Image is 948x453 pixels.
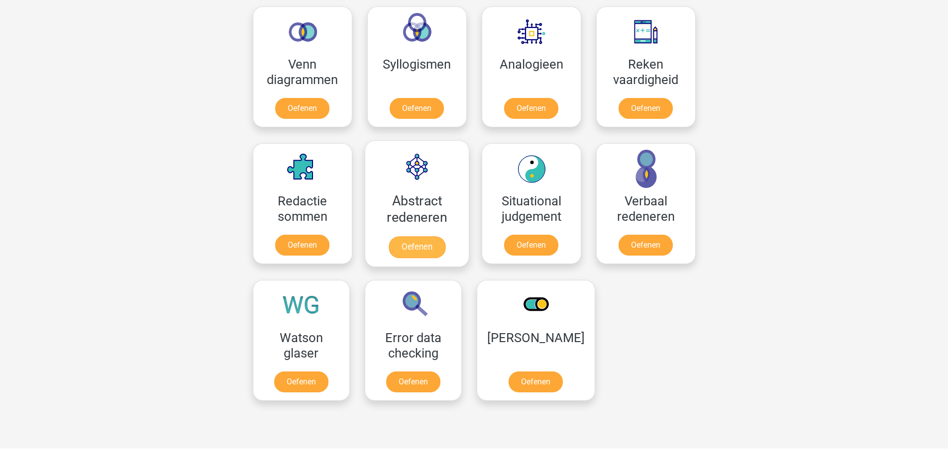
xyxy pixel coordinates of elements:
[619,235,673,256] a: Oefenen
[275,235,329,256] a: Oefenen
[275,98,329,119] a: Oefenen
[274,371,328,392] a: Oefenen
[386,371,440,392] a: Oefenen
[619,98,673,119] a: Oefenen
[504,98,558,119] a: Oefenen
[509,371,563,392] a: Oefenen
[388,236,445,258] a: Oefenen
[504,235,558,256] a: Oefenen
[390,98,444,119] a: Oefenen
